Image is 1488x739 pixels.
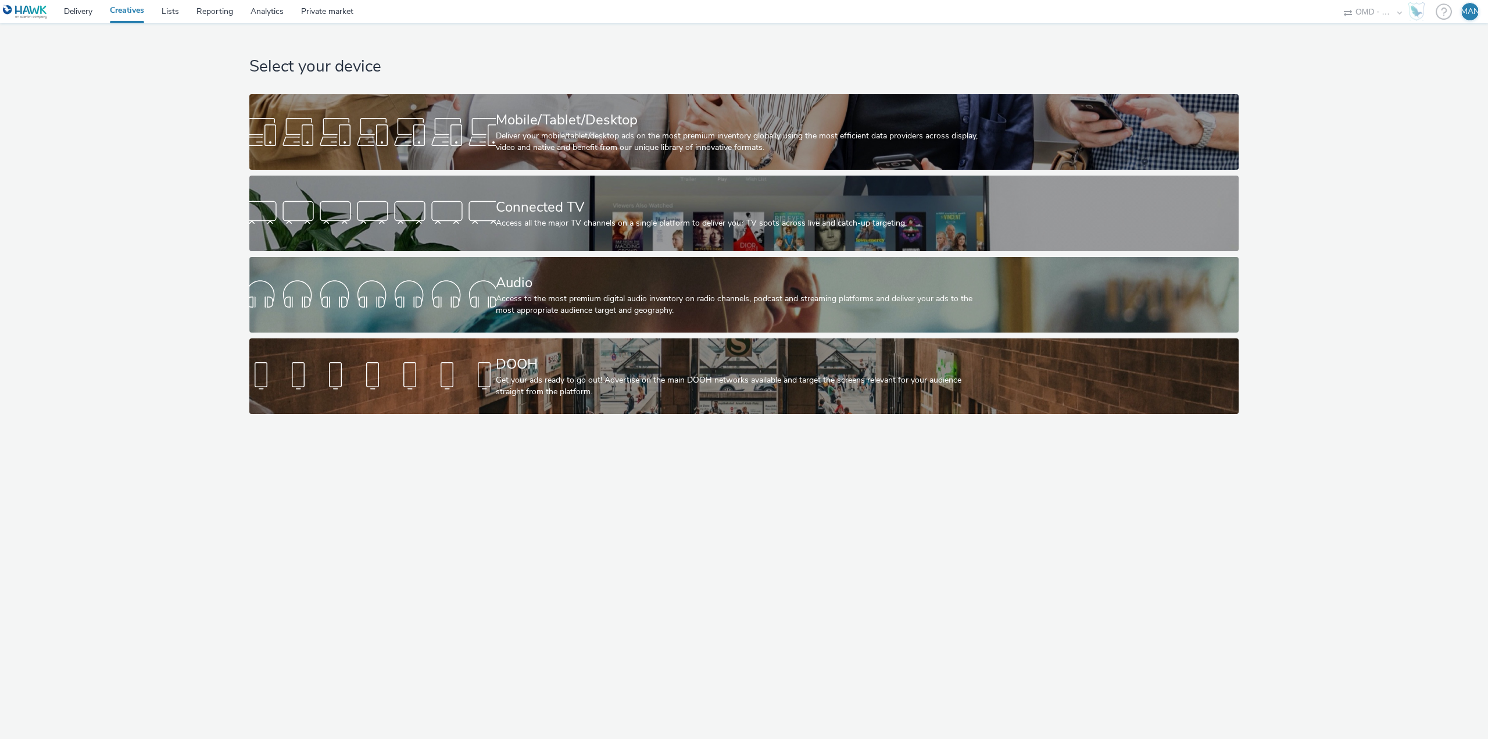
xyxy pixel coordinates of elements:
[249,176,1239,251] a: Connected TVAccess all the major TV channels on a single platform to deliver your TV spots across...
[496,374,988,398] div: Get your ads ready to go out! Advertise on the main DOOH networks available and target the screen...
[496,354,988,374] div: DOOH
[249,257,1239,333] a: AudioAccess to the most premium digital audio inventory on radio channels, podcast and streaming ...
[249,94,1239,170] a: Mobile/Tablet/DesktopDeliver your mobile/tablet/desktop ads on the most premium inventory globall...
[3,5,48,19] img: undefined Logo
[1461,3,1479,20] div: MAN
[496,197,988,217] div: Connected TV
[496,273,988,293] div: Audio
[249,56,1239,78] h1: Select your device
[496,217,988,229] div: Access all the major TV channels on a single platform to deliver your TV spots across live and ca...
[496,130,988,154] div: Deliver your mobile/tablet/desktop ads on the most premium inventory globally using the most effi...
[1408,2,1430,21] a: Hawk Academy
[1408,2,1425,21] img: Hawk Academy
[496,293,988,317] div: Access to the most premium digital audio inventory on radio channels, podcast and streaming platf...
[249,338,1239,414] a: DOOHGet your ads ready to go out! Advertise on the main DOOH networks available and target the sc...
[496,110,988,130] div: Mobile/Tablet/Desktop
